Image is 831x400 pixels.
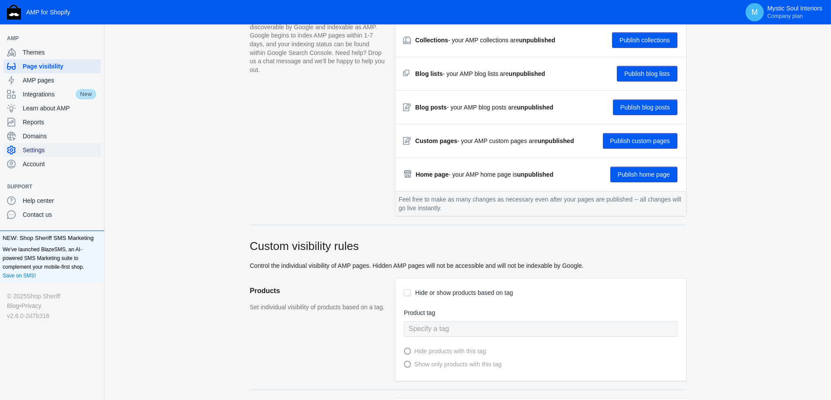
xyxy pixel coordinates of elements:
[3,101,101,115] a: Learn about AMP
[617,66,677,82] button: Publish blog lists
[415,69,545,78] div: - your AMP blog lists are
[612,32,677,48] button: Publish collections
[3,115,101,129] a: Reports
[519,37,555,44] strong: unpublished
[23,104,97,113] span: Learn about AMP
[767,5,822,20] p: Mystic Soul Interiors
[537,137,574,144] strong: unpublished
[411,346,486,357] div: Hide products with this tag
[415,103,553,112] div: - your AMP blog posts are
[7,5,21,20] img: Shop Sheriff Logo
[89,185,103,188] button: Add a sales channel
[3,157,101,171] a: Account
[250,279,386,303] h2: Products
[415,287,513,298] label: Hide or show products based on tag
[404,308,677,318] label: Product tag
[3,59,101,73] a: Page visibility
[613,99,677,115] button: Publish blog posts
[517,171,553,178] strong: unpublished
[23,48,97,57] span: Themes
[415,36,555,44] div: - your AMP collections are
[3,45,101,59] a: Themes
[767,13,803,20] span: Company plan
[27,291,60,301] a: Shop Sheriff
[3,87,101,101] a: IntegrationsNew
[7,311,97,321] div: v2.6.0-2d7b316
[3,143,101,157] a: Settings
[23,210,97,219] span: Contact us
[250,303,386,312] p: Set individual visibility of products based on a tag.
[7,182,89,191] span: Support
[23,76,97,85] span: AMP pages
[517,104,553,111] strong: unpublished
[23,62,97,71] span: Page visibility
[415,70,443,77] strong: Blog lists
[7,34,89,43] span: AMP
[23,132,97,140] span: Domains
[23,160,97,168] span: Account
[610,167,677,182] button: Publish home page
[7,301,19,311] a: Blog
[23,90,75,99] span: Integrations
[23,196,97,205] span: Help center
[26,9,70,16] span: AMP for Shopify
[404,321,677,337] input: Specify a tag
[23,146,97,154] span: Settings
[250,238,686,254] h2: Custom visibility rules
[411,359,502,370] div: Show only products with this tag
[7,291,97,301] div: © 2025
[415,37,448,44] strong: Collections
[415,137,574,145] div: - your AMP custom pages are
[509,70,545,77] strong: unpublished
[3,129,101,143] a: Domains
[89,37,103,40] button: Add a sales channel
[416,170,554,179] div: - your AMP home page is
[603,133,677,149] button: Publish custom pages
[250,238,686,270] div: Control the individual visibility of AMP pages. Hidden AMP pages will not be accessible and will ...
[3,271,36,280] a: Save on SMS!
[416,171,448,178] strong: Home page
[415,104,447,111] strong: Blog posts
[7,301,97,311] div: •
[395,191,686,216] div: Feel free to make as many changes as necessary even after your pages are published -- all changes...
[250,14,386,74] p: Publish your AMP pages in order to make them discoverable by Google and indexable as AMP. Google ...
[787,356,821,390] iframe: Drift Widget Chat Controller
[23,118,97,126] span: Reports
[3,73,101,87] a: AMP pages
[750,8,759,17] span: M
[3,208,101,222] a: Contact us
[75,88,97,100] span: New
[21,301,41,311] a: Privacy
[415,137,457,144] strong: Custom pages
